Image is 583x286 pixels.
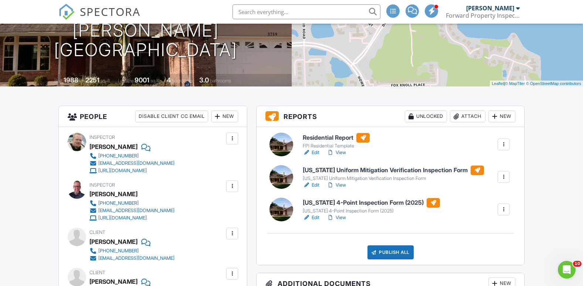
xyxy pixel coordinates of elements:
div: Unlocked [405,110,447,122]
h6: [US_STATE] 4-Point Inspection Form (2025) [303,198,440,208]
a: View [327,181,346,189]
div: 4 [167,76,171,84]
h6: [US_STATE] Uniform Mitigation Verification Inspection Form [303,166,484,175]
a: © OpenStreetMap contributors [526,81,581,86]
a: Edit [303,214,319,221]
img: The Best Home Inspection Software - Spectora [58,4,75,20]
h1: [STREET_ADDRESS][PERSON_NAME] [GEOGRAPHIC_DATA] [12,1,280,59]
a: View [327,149,346,156]
div: [PERSON_NAME] [89,188,138,200]
div: [PERSON_NAME] [466,4,514,12]
div: [PERSON_NAME] [89,236,138,247]
div: FPI Residential Template [303,143,370,149]
div: [US_STATE] 4-Point Inspection Form (2025) [303,208,440,214]
div: Attach [450,110,485,122]
a: [PHONE_NUMBER] [89,152,174,160]
span: bedrooms [172,78,192,84]
div: New [488,110,515,122]
span: Inspector [89,182,115,188]
a: [EMAIL_ADDRESS][DOMAIN_NAME] [89,207,174,214]
a: Edit [303,181,319,189]
a: [URL][DOMAIN_NAME] [89,214,174,222]
a: [PHONE_NUMBER] [89,200,174,207]
div: 9001 [135,76,149,84]
span: SPECTORA [80,4,140,19]
span: Client [89,270,105,275]
a: © MapTiler [505,81,525,86]
a: [US_STATE] 4-Point Inspection Form (2025) [US_STATE] 4-Point Inspection Form (2025) [303,198,440,214]
div: Forward Property Inspections [446,12,520,19]
a: [EMAIL_ADDRESS][DOMAIN_NAME] [89,255,174,262]
div: 2251 [85,76,99,84]
a: [URL][DOMAIN_NAME] [89,167,174,174]
div: [PERSON_NAME] [89,141,138,152]
div: [PHONE_NUMBER] [98,153,139,159]
h3: People [59,106,247,127]
div: [EMAIL_ADDRESS][DOMAIN_NAME] [98,160,174,166]
span: sq. ft. [101,78,111,84]
a: Residential Report FPI Residential Template [303,133,370,149]
a: SPECTORA [58,10,140,25]
span: sq.ft. [150,78,160,84]
div: New [211,110,238,122]
div: Publish All [367,245,414,259]
div: | [490,81,583,87]
iframe: Intercom live chat [558,261,576,279]
span: bathrooms [210,78,231,84]
div: [US_STATE] Uniform Mitigation Verification Inspection Form [303,176,484,181]
div: [URL][DOMAIN_NAME] [98,168,147,174]
a: [US_STATE] Uniform Mitigation Verification Inspection Form [US_STATE] Uniform Mitigation Verifica... [303,166,484,182]
h6: Residential Report [303,133,370,143]
span: Lot Size [118,78,133,84]
a: Leaflet [492,81,504,86]
span: 10 [573,261,582,267]
div: 1988 [64,76,78,84]
h3: Reports [257,106,524,127]
a: View [327,214,346,221]
a: Edit [303,149,319,156]
div: [PHONE_NUMBER] [98,248,139,254]
div: [EMAIL_ADDRESS][DOMAIN_NAME] [98,208,174,214]
span: Client [89,229,105,235]
div: [URL][DOMAIN_NAME] [98,215,147,221]
div: [EMAIL_ADDRESS][DOMAIN_NAME] [98,255,174,261]
input: Search everything... [233,4,380,19]
div: [PHONE_NUMBER] [98,200,139,206]
a: [PHONE_NUMBER] [89,247,174,255]
div: Disable Client CC Email [135,110,208,122]
span: Inspector [89,135,115,140]
div: 3.0 [199,76,209,84]
span: Built [54,78,62,84]
a: [EMAIL_ADDRESS][DOMAIN_NAME] [89,160,174,167]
